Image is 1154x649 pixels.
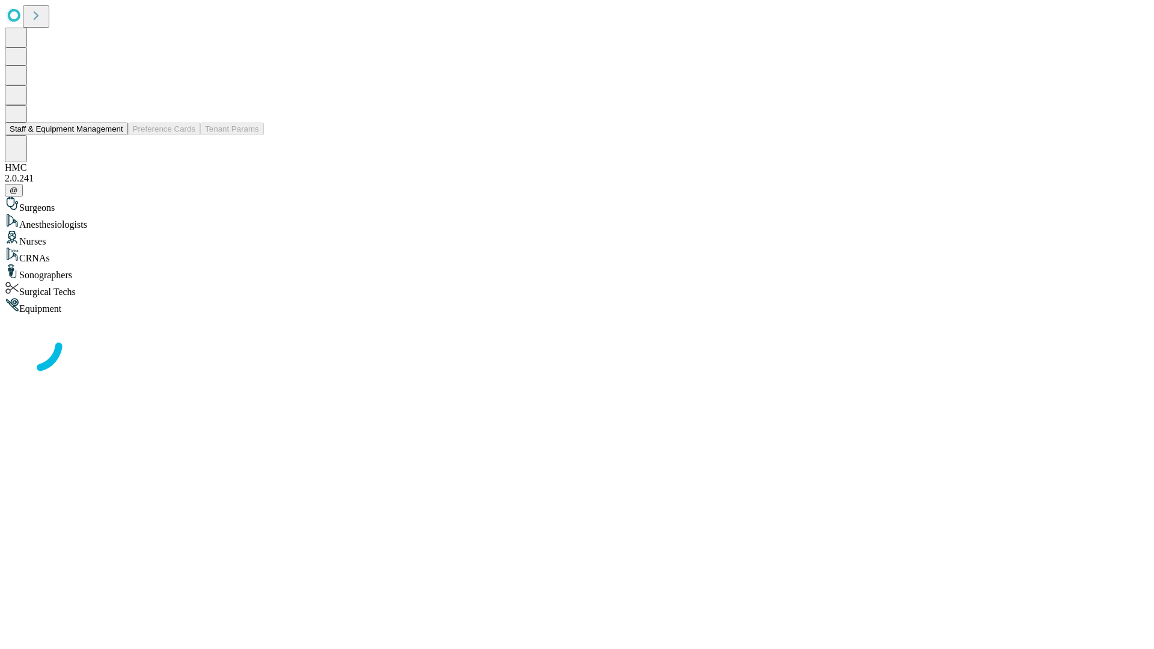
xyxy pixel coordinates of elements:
[5,247,1149,264] div: CRNAs
[5,162,1149,173] div: HMC
[5,230,1149,247] div: Nurses
[5,197,1149,213] div: Surgeons
[10,186,18,195] span: @
[5,123,128,135] button: Staff & Equipment Management
[128,123,200,135] button: Preference Cards
[5,297,1149,314] div: Equipment
[5,213,1149,230] div: Anesthesiologists
[5,264,1149,281] div: Sonographers
[5,281,1149,297] div: Surgical Techs
[5,184,23,197] button: @
[5,173,1149,184] div: 2.0.241
[200,123,264,135] button: Tenant Params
